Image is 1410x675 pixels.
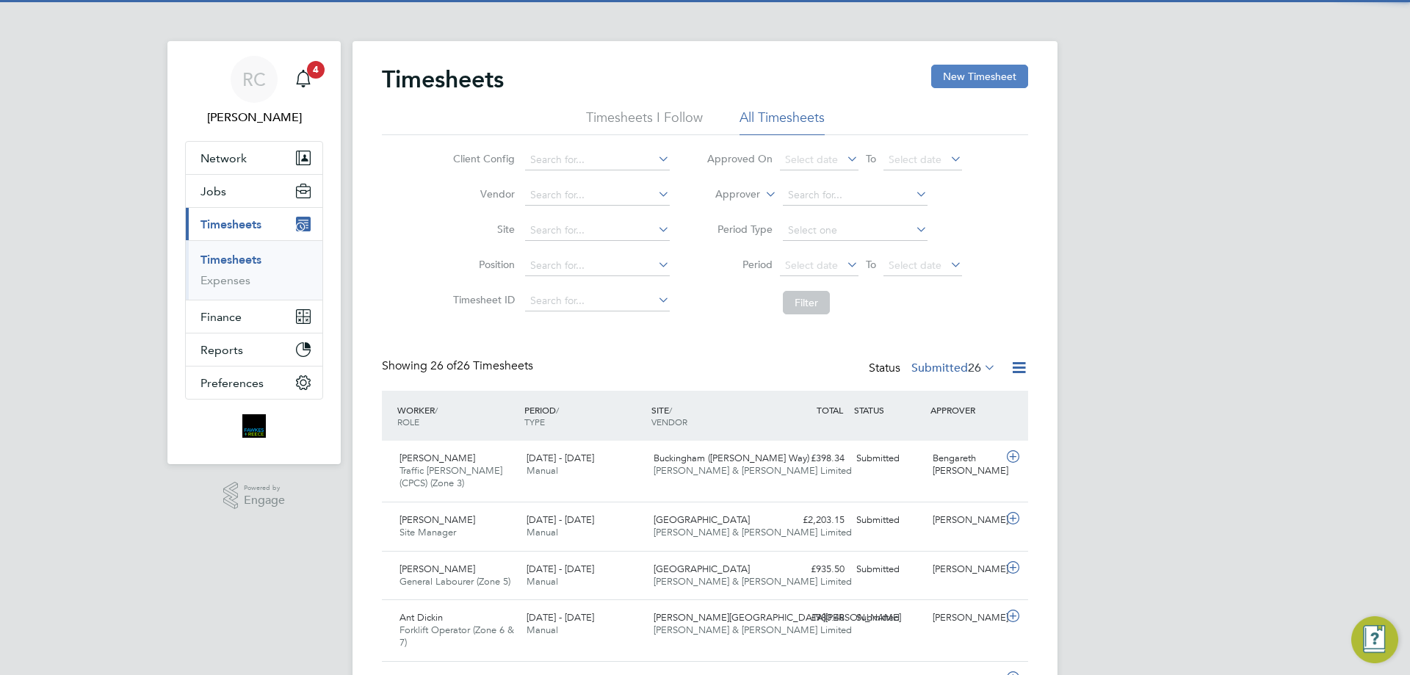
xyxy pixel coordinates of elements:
[889,259,941,272] span: Select date
[654,464,852,477] span: [PERSON_NAME] & [PERSON_NAME] Limited
[927,508,1003,533] div: [PERSON_NAME]
[525,256,670,276] input: Search for...
[200,253,261,267] a: Timesheets
[186,367,322,399] button: Preferences
[527,526,558,538] span: Manual
[850,397,927,423] div: STATUS
[927,447,1003,483] div: Bengareth [PERSON_NAME]
[785,153,838,166] span: Select date
[382,358,536,374] div: Showing
[185,109,323,126] span: Robyn Clarke
[927,557,1003,582] div: [PERSON_NAME]
[740,109,825,135] li: All Timesheets
[382,65,504,94] h2: Timesheets
[556,404,559,416] span: /
[223,482,286,510] a: Powered byEngage
[525,220,670,241] input: Search for...
[527,452,594,464] span: [DATE] - [DATE]
[774,557,850,582] div: £935.50
[527,575,558,588] span: Manual
[200,184,226,198] span: Jobs
[449,258,515,271] label: Position
[449,187,515,201] label: Vendor
[200,343,243,357] span: Reports
[399,526,456,538] span: Site Manager
[706,223,773,236] label: Period Type
[449,293,515,306] label: Timesheet ID
[399,624,514,649] span: Forklift Operator (Zone 6 & 7)
[399,611,443,624] span: Ant Dickin
[167,41,341,464] nav: Main navigation
[186,240,322,300] div: Timesheets
[430,358,457,373] span: 26 of
[399,452,475,464] span: [PERSON_NAME]
[521,397,648,435] div: PERIOD
[774,508,850,533] div: £2,203.15
[654,575,852,588] span: [PERSON_NAME] & [PERSON_NAME] Limited
[289,56,318,103] a: 4
[889,153,941,166] span: Select date
[527,624,558,636] span: Manual
[525,150,670,170] input: Search for...
[397,416,419,427] span: ROLE
[927,397,1003,423] div: APPROVER
[706,258,773,271] label: Period
[200,376,264,390] span: Preferences
[449,223,515,236] label: Site
[654,611,901,624] span: [PERSON_NAME][GEOGRAPHIC_DATA][PERSON_NAME]
[651,416,687,427] span: VENDOR
[911,361,996,375] label: Submitted
[706,152,773,165] label: Approved On
[931,65,1028,88] button: New Timesheet
[200,151,247,165] span: Network
[654,624,852,636] span: [PERSON_NAME] & [PERSON_NAME] Limited
[654,526,852,538] span: [PERSON_NAME] & [PERSON_NAME] Limited
[850,508,927,533] div: Submitted
[861,149,881,168] span: To
[586,109,703,135] li: Timesheets I Follow
[783,220,928,241] input: Select one
[527,513,594,526] span: [DATE] - [DATE]
[185,414,323,438] a: Go to home page
[527,611,594,624] span: [DATE] - [DATE]
[850,606,927,630] div: Submitted
[186,142,322,174] button: Network
[654,563,750,575] span: [GEOGRAPHIC_DATA]
[654,452,809,464] span: Buckingham ([PERSON_NAME] Way)
[850,447,927,471] div: Submitted
[399,575,510,588] span: General Labourer (Zone 5)
[449,152,515,165] label: Client Config
[654,513,750,526] span: [GEOGRAPHIC_DATA]
[783,185,928,206] input: Search for...
[861,255,881,274] span: To
[200,310,242,324] span: Finance
[774,447,850,471] div: £398.34
[242,70,266,89] span: RC
[242,414,266,438] img: bromak-logo-retina.png
[399,563,475,575] span: [PERSON_NAME]
[394,397,521,435] div: WORKER
[968,361,981,375] span: 26
[927,606,1003,630] div: [PERSON_NAME]
[524,416,545,427] span: TYPE
[244,494,285,507] span: Engage
[186,208,322,240] button: Timesheets
[525,291,670,311] input: Search for...
[785,259,838,272] span: Select date
[527,563,594,575] span: [DATE] - [DATE]
[200,217,261,231] span: Timesheets
[525,185,670,206] input: Search for...
[435,404,438,416] span: /
[648,397,775,435] div: SITE
[186,300,322,333] button: Finance
[1351,616,1398,663] button: Engage Resource Center
[817,404,843,416] span: TOTAL
[186,175,322,207] button: Jobs
[244,482,285,494] span: Powered by
[399,464,502,489] span: Traffic [PERSON_NAME] (CPCS) (Zone 3)
[200,273,250,287] a: Expenses
[527,464,558,477] span: Manual
[774,606,850,630] div: £980.48
[307,61,325,79] span: 4
[185,56,323,126] a: RC[PERSON_NAME]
